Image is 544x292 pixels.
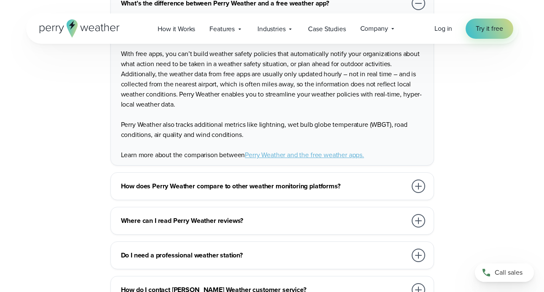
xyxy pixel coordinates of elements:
[476,24,503,34] span: Try it free
[121,150,427,160] p: Learn more about the comparison between
[475,263,534,282] a: Call sales
[121,181,407,191] h3: How does Perry Weather compare to other weather monitoring platforms?
[121,250,407,260] h3: Do I need a professional weather station?
[434,24,452,34] a: Log in
[466,19,513,39] a: Try it free
[308,24,346,34] span: Case Studies
[434,24,452,33] span: Log in
[121,120,427,140] p: Perry Weather also tracks additional metrics like lightning, wet bulb globe temperature (WBGT), r...
[121,216,407,226] h3: Where can I read Perry Weather reviews?
[257,24,285,34] span: Industries
[158,24,195,34] span: How it Works
[209,24,235,34] span: Features
[495,268,523,278] span: Call sales
[245,150,364,160] a: Perry Weather and the free weather apps.
[301,20,353,38] a: Case Studies
[150,20,202,38] a: How it Works
[360,24,388,34] span: Company
[121,49,427,110] p: With free apps, you can’t build weather safety policies that automatically notify your organizati...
